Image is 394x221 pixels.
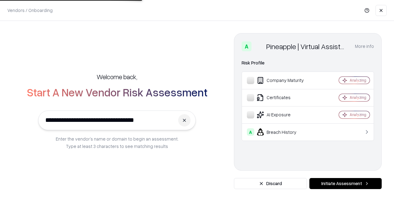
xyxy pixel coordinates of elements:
[7,7,53,14] p: Vendors / Onboarding
[247,128,254,136] div: A
[97,72,137,81] h5: Welcome back,
[350,112,366,117] div: Analyzing
[266,41,348,51] div: Pineapple | Virtual Assistant Agency
[234,178,307,189] button: Discard
[309,178,382,189] button: Initiate Assessment
[254,41,264,51] img: Pineapple | Virtual Assistant Agency
[350,95,366,100] div: Analyzing
[355,41,374,52] button: More info
[247,111,320,118] div: AI Exposure
[247,94,320,101] div: Certificates
[247,128,320,136] div: Breach History
[242,59,374,67] div: Risk Profile
[350,78,366,83] div: Analyzing
[242,41,251,51] div: A
[247,77,320,84] div: Company Maturity
[27,86,207,98] h2: Start A New Vendor Risk Assessment
[56,135,179,150] p: Enter the vendor’s name or domain to begin an assessment. Type at least 3 characters to see match...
